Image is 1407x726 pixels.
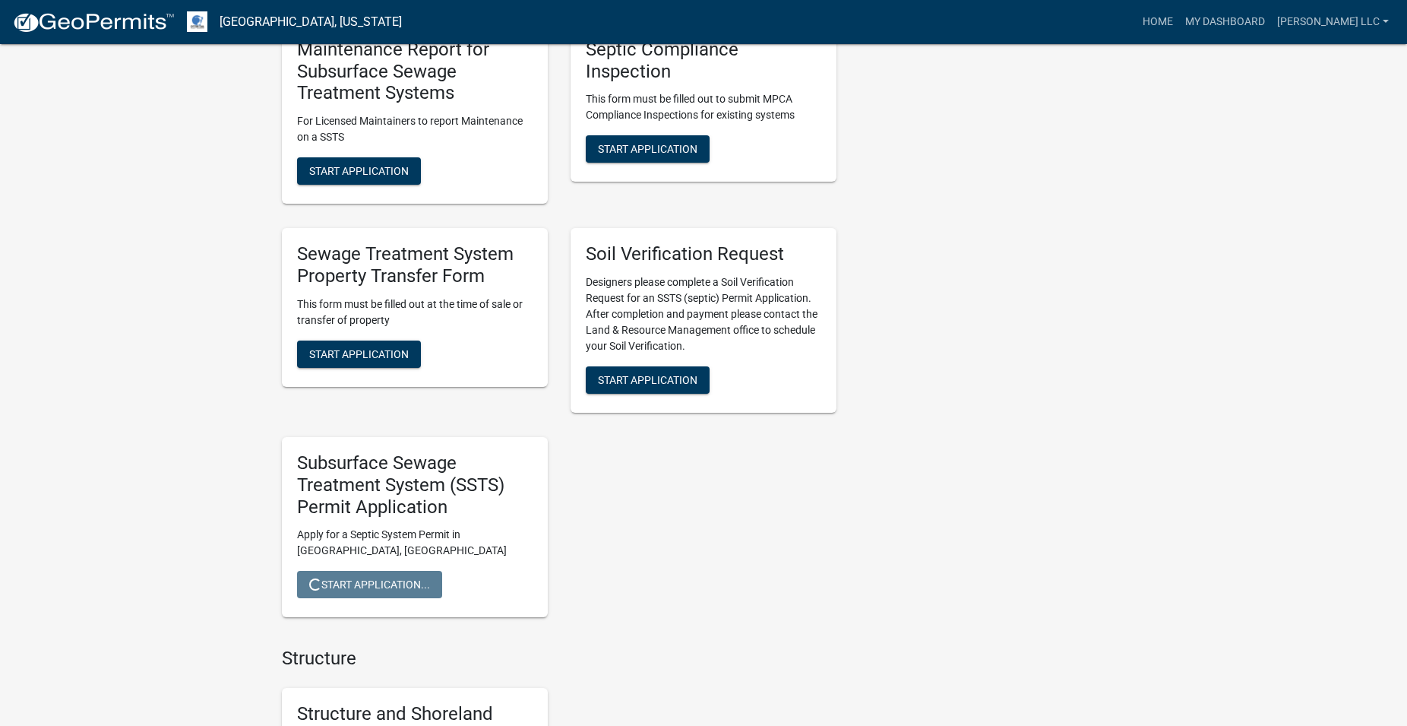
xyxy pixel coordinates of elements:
h4: Structure [282,648,836,670]
span: Start Application [309,165,409,177]
button: Start Application... [297,571,442,598]
button: Start Application [297,157,421,185]
a: [GEOGRAPHIC_DATA], [US_STATE] [220,9,402,35]
p: Designers please complete a Soil Verification Request for an SSTS (septic) Permit Application. Af... [586,274,821,354]
span: Start Application... [309,579,430,591]
p: For Licensed Maintainers to report Maintenance on a SSTS [297,113,533,145]
a: [PERSON_NAME] LLC [1271,8,1395,36]
a: Home [1137,8,1179,36]
button: Start Application [297,341,421,368]
h5: Septic Compliance Inspection [586,39,821,83]
a: My Dashboard [1179,8,1271,36]
button: Start Application [586,366,710,394]
button: Start Application [586,135,710,163]
span: Start Application [598,374,697,386]
h5: Maintenance Report for Subsurface Sewage Treatment Systems [297,39,533,104]
p: This form must be filled out to submit MPCA Compliance Inspections for existing systems [586,91,821,123]
h5: Soil Verification Request [586,243,821,265]
p: Apply for a Septic System Permit in [GEOGRAPHIC_DATA], [GEOGRAPHIC_DATA] [297,527,533,559]
span: Start Application [309,347,409,360]
span: Start Application [598,143,697,155]
h5: Subsurface Sewage Treatment System (SSTS) Permit Application [297,452,533,518]
p: This form must be filled out at the time of sale or transfer of property [297,296,533,328]
img: Otter Tail County, Minnesota [187,11,207,32]
h5: Sewage Treatment System Property Transfer Form [297,243,533,287]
